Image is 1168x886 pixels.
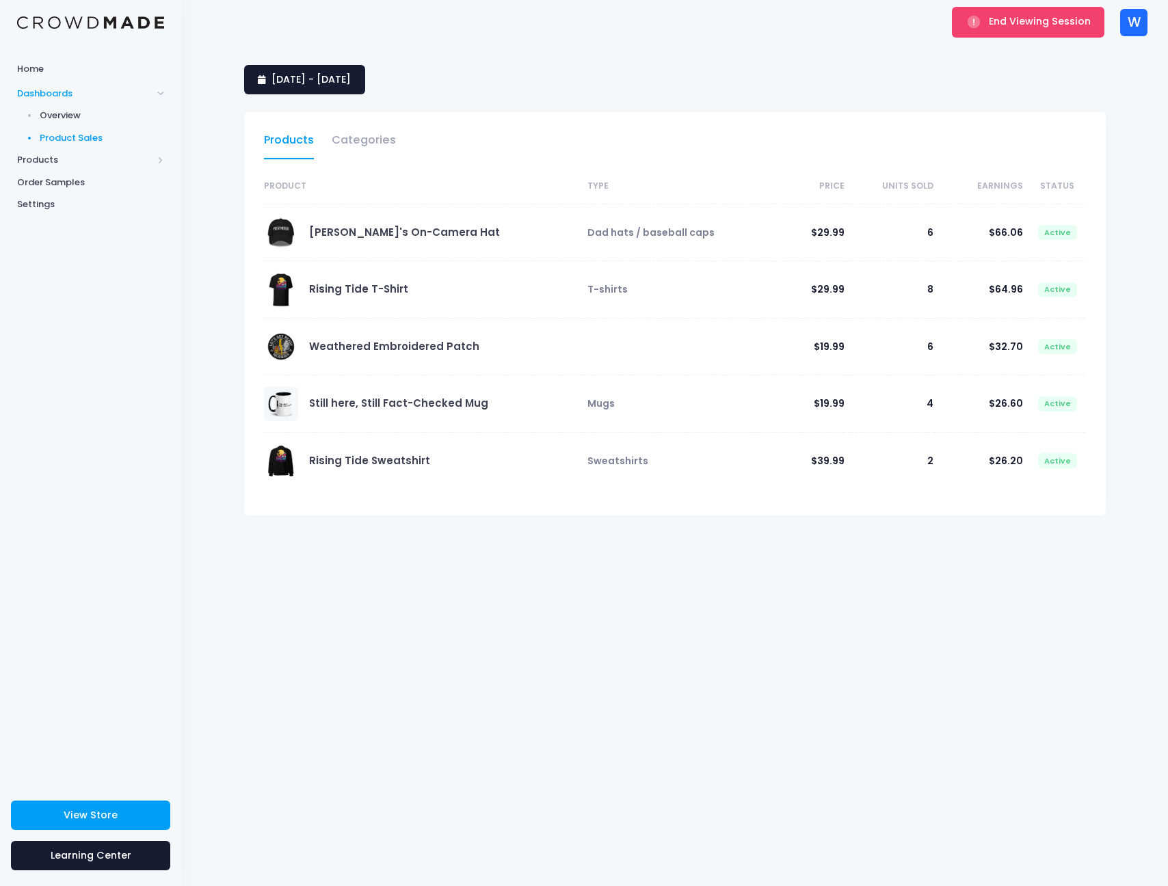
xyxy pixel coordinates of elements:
[581,169,755,204] th: Type
[989,14,1091,28] span: End Viewing Session
[927,397,933,410] span: 4
[40,109,165,122] span: Overview
[989,397,1023,410] span: $26.60
[271,72,351,86] span: [DATE] - [DATE]
[244,65,365,94] a: [DATE] - [DATE]
[1038,397,1078,412] span: Active
[933,169,1022,204] th: Earnings
[755,169,844,204] th: Price
[811,454,845,468] span: $39.99
[309,282,408,296] a: Rising Tide T-Shirt
[264,128,314,159] a: Products
[17,87,152,100] span: Dashboards
[814,397,845,410] span: $19.99
[51,848,131,862] span: Learning Center
[989,454,1023,468] span: $26.20
[1023,169,1085,204] th: Status
[811,226,845,239] span: $29.99
[814,340,845,353] span: $19.99
[989,282,1023,296] span: $64.96
[1038,282,1078,297] span: Active
[17,62,164,76] span: Home
[17,16,164,29] img: Logo
[11,801,170,830] a: View Store
[952,7,1104,37] button: End Viewing Session
[309,225,500,239] a: [PERSON_NAME]'s On-Camera Hat
[927,340,933,353] span: 6
[587,397,615,410] span: Mugs
[17,153,152,167] span: Products
[17,198,164,211] span: Settings
[1038,225,1078,240] span: Active
[587,282,628,296] span: T-shirts
[264,169,581,204] th: Product
[309,396,488,410] a: Still here, Still Fact-Checked Mug
[927,282,933,296] span: 8
[1038,453,1078,468] span: Active
[989,340,1023,353] span: $32.70
[332,128,396,159] a: Categories
[11,841,170,870] a: Learning Center
[64,808,118,822] span: View Store
[845,169,933,204] th: Units Sold
[587,454,648,468] span: Sweatshirts
[1038,339,1078,354] span: Active
[40,131,165,145] span: Product Sales
[927,226,933,239] span: 6
[587,226,715,239] span: Dad hats / baseball caps
[989,226,1023,239] span: $66.06
[1120,9,1147,36] div: W
[309,339,479,353] a: Weathered Embroidered Patch
[927,454,933,468] span: 2
[17,176,164,189] span: Order Samples
[309,453,430,468] a: Rising Tide Sweatshirt
[811,282,845,296] span: $29.99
